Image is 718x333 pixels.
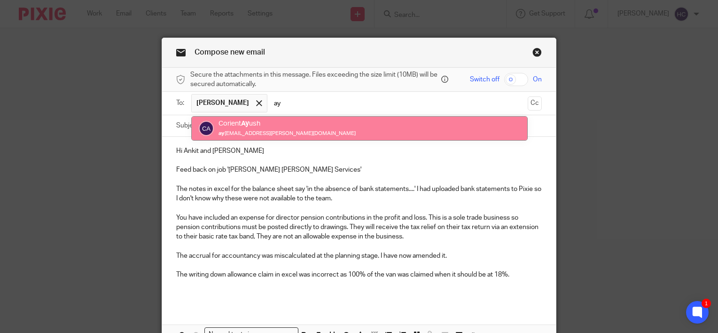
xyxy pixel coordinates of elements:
label: To: [176,98,187,108]
span: Compose new email [195,48,265,56]
em: Ay [241,120,249,127]
span: Switch off [470,75,499,84]
p: Hi Ankit and [PERSON_NAME] [176,146,542,156]
button: Cc [528,96,542,111]
p: The writing down allowance claim in excel was incorrect as 100% of the van was claimed when it sh... [176,270,542,279]
p: The accrual for accountancy was miscalculated at the planning stage. I have now amended it. [176,251,542,261]
span: Secure the attachments in this message. Files exceeding the size limit (10MB) will be secured aut... [190,70,439,89]
p: The notes in excel for the balance sheet say 'in the absence of bank statements....' I had upload... [176,184,542,204]
span: [PERSON_NAME] [196,98,249,108]
label: Subject: [176,121,201,130]
span: On [533,75,542,84]
img: svg%3E [199,121,214,136]
div: 1 [702,299,711,308]
p: Feed back on job '[PERSON_NAME] [PERSON_NAME] Services' [176,165,542,174]
a: Close this dialog window [532,48,542,60]
div: Corient ush [219,119,356,128]
p: You have included an expense for director pension contributions in the profit and loss. This is a... [176,213,542,242]
small: [EMAIL_ADDRESS][PERSON_NAME][DOMAIN_NAME] [219,131,356,136]
em: ay [219,131,225,136]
